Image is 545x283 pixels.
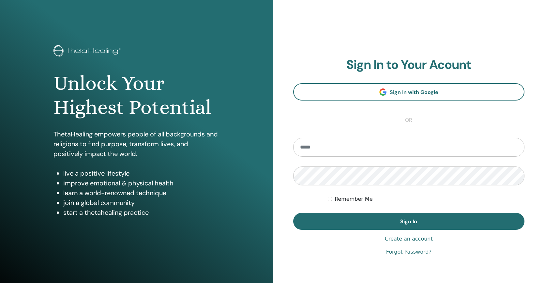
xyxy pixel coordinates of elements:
a: Forgot Password? [386,248,431,256]
div: Keep me authenticated indefinitely or until I manually logout [328,195,524,203]
span: Sign In with Google [390,89,438,96]
span: Sign In [400,218,417,225]
h1: Unlock Your Highest Potential [53,71,219,120]
label: Remember Me [335,195,373,203]
p: ThetaHealing empowers people of all backgrounds and religions to find purpose, transform lives, a... [53,129,219,159]
h2: Sign In to Your Acount [293,57,525,72]
li: learn a world-renowned technique [63,188,219,198]
li: improve emotional & physical health [63,178,219,188]
a: Sign In with Google [293,83,525,101]
span: or [402,116,416,124]
li: start a thetahealing practice [63,208,219,217]
a: Create an account [385,235,433,243]
button: Sign In [293,213,525,230]
li: join a global community [63,198,219,208]
li: live a positive lifestyle [63,168,219,178]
